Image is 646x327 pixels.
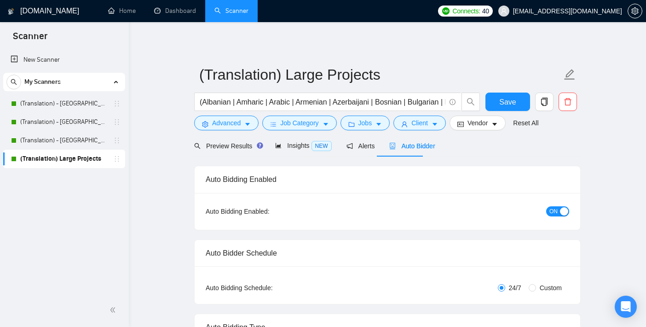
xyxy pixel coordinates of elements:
div: Tooltip anchor [256,141,264,150]
button: folderJobscaret-down [340,116,390,130]
span: caret-down [244,121,251,128]
button: Save [485,93,530,111]
span: bars [270,121,277,128]
span: Custom [536,283,565,293]
span: user [501,8,507,14]
div: Auto Bidding Enabled [206,166,569,193]
input: Search Freelance Jobs... [200,96,445,108]
a: setting [628,7,642,15]
button: delete [559,93,577,111]
div: Auto Bidding Enabled: [206,206,327,216]
span: Insights [275,142,331,149]
span: info-circle [450,99,456,105]
span: Job Category [280,118,318,128]
span: caret-down [432,121,438,128]
span: Alerts [346,142,375,150]
span: search [462,98,479,106]
span: double-left [110,305,119,315]
span: holder [113,118,121,126]
span: setting [202,121,208,128]
a: (Translation) - [GEOGRAPHIC_DATA] [20,131,108,150]
span: Connects: [452,6,480,16]
span: area-chart [275,142,282,149]
a: dashboardDashboard [154,7,196,15]
button: search [6,75,21,89]
button: userClientcaret-down [393,116,446,130]
span: user [401,121,408,128]
span: My Scanners [24,73,61,91]
span: 24/7 [505,283,525,293]
div: Auto Bidding Schedule: [206,283,327,293]
span: holder [113,155,121,163]
span: caret-down [323,121,329,128]
button: search [461,93,480,111]
button: idcardVendorcaret-down [450,116,506,130]
img: upwork-logo.png [442,7,450,15]
a: homeHome [108,7,136,15]
span: caret-down [491,121,498,128]
span: search [194,143,201,149]
input: Scanner name... [199,63,562,86]
li: New Scanner [3,51,125,69]
span: idcard [457,121,464,128]
span: notification [346,143,353,149]
a: (Translation) - [GEOGRAPHIC_DATA] [20,113,108,131]
a: (Translation) Large Projects [20,150,108,168]
a: Reset All [513,118,538,128]
span: setting [628,7,642,15]
a: (Translation) - [GEOGRAPHIC_DATA] [20,94,108,113]
div: Open Intercom Messenger [615,296,637,318]
button: settingAdvancedcaret-down [194,116,259,130]
span: Vendor [467,118,488,128]
span: folder [348,121,355,128]
a: New Scanner [11,51,118,69]
span: robot [389,143,396,149]
img: logo [8,4,14,19]
span: copy [536,98,553,106]
span: holder [113,137,121,144]
span: ON [549,206,558,216]
a: searchScanner [214,7,248,15]
span: search [7,79,21,85]
span: Client [411,118,428,128]
span: Auto Bidder [389,142,435,150]
li: My Scanners [3,73,125,168]
span: Advanced [212,118,241,128]
span: caret-down [375,121,382,128]
button: copy [535,93,554,111]
div: Auto Bidder Schedule [206,240,569,266]
span: delete [559,98,577,106]
span: Jobs [358,118,372,128]
span: NEW [311,141,332,151]
span: Preview Results [194,142,260,150]
span: 40 [482,6,489,16]
button: setting [628,4,642,18]
span: edit [564,69,576,81]
span: Save [499,96,516,108]
span: Scanner [6,29,55,49]
button: barsJob Categorycaret-down [262,116,336,130]
span: holder [113,100,121,107]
